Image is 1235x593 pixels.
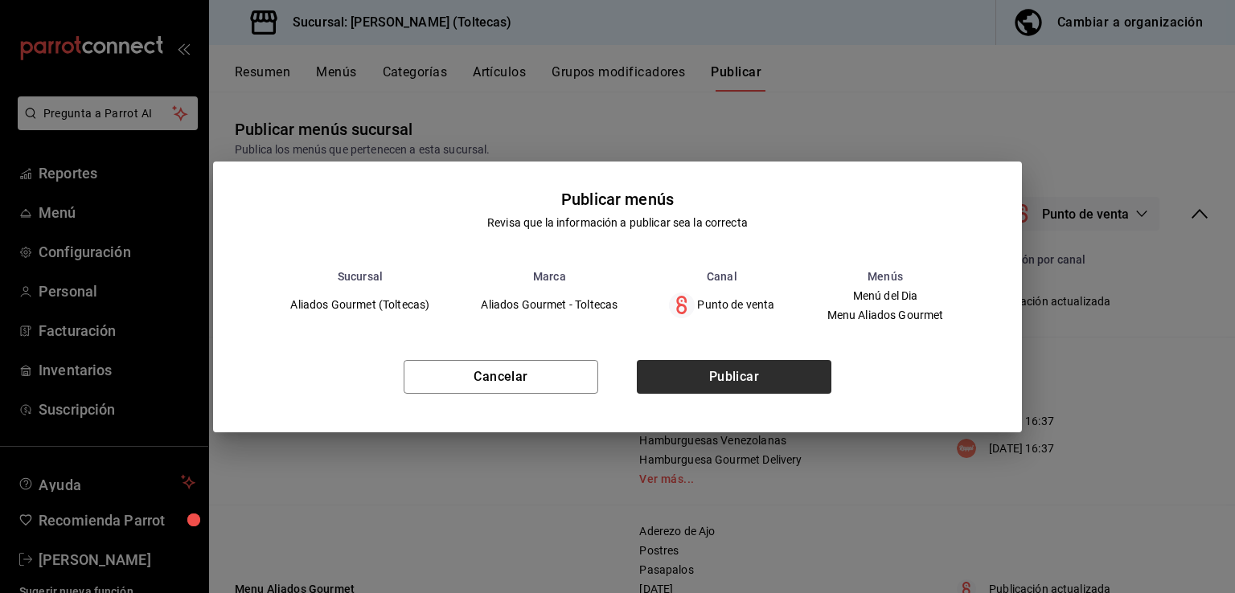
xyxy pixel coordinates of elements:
span: Menú del Dia [827,290,944,301]
button: Cancelar [404,360,598,394]
th: Sucursal [265,270,455,283]
th: Marca [455,270,643,283]
div: Punto de venta [669,292,774,318]
div: Revisa que la información a publicar sea la correcta [487,215,748,231]
th: Menús [801,270,970,283]
span: Menu Aliados Gourmet [827,309,944,321]
button: Publicar [637,360,831,394]
th: Canal [643,270,800,283]
div: Publicar menús [561,187,674,211]
td: Aliados Gourmet (Toltecas) [265,283,455,328]
td: Aliados Gourmet - Toltecas [455,283,643,328]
